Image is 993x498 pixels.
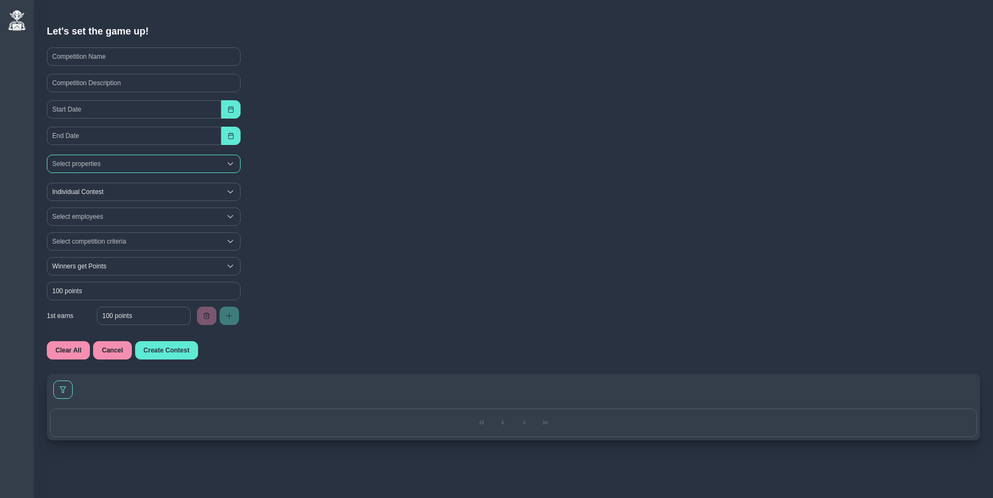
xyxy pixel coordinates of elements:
[221,183,240,200] div: Select contest type
[144,347,189,354] span: Create Contest
[47,183,221,200] span: Individual Contest
[47,100,221,119] input: Start Date
[47,127,221,145] input: End Date
[221,127,241,145] button: Choose Date
[47,282,241,300] input: Enter reward amount
[8,10,26,31] img: ReviewElf Logo
[55,347,81,354] span: Clear All
[221,258,240,275] div: Select reward type
[135,341,198,359] button: Create Contest
[47,208,221,225] div: Select employees
[93,341,131,359] button: Cancel
[47,233,221,250] div: Select competition criteria
[47,312,73,320] span: 1st earns
[47,258,221,275] span: Winners get Points
[47,47,241,66] input: Competition Name
[47,341,90,359] button: Clear All
[47,155,221,172] div: Select properties
[102,347,123,354] span: Cancel
[221,100,241,119] button: Choose Date
[47,74,241,92] input: Competition Description
[47,26,980,38] h4: Let's set the game up!
[97,307,191,325] input: Enter reward amount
